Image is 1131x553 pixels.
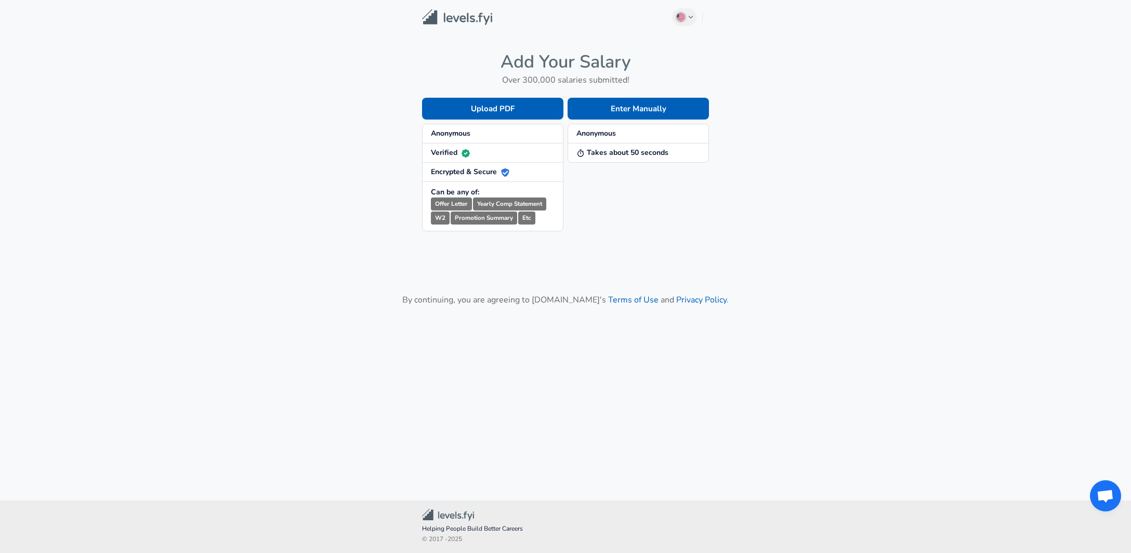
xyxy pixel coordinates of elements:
img: Levels.fyi Community [422,509,474,521]
a: Terms of Use [608,294,659,306]
small: Promotion Summary [451,212,517,225]
strong: Anonymous [576,128,616,138]
strong: Can be any of: [431,187,479,197]
strong: Verified [431,148,470,157]
span: Helping People Build Better Careers [422,524,709,534]
img: Levels.fyi [422,9,492,25]
strong: Encrypted & Secure [431,167,509,177]
h4: Add Your Salary [422,51,709,73]
img: English (US) [677,13,685,21]
small: Etc [518,212,535,225]
div: Open chat [1090,480,1121,511]
span: © 2017 - 2025 [422,534,709,545]
small: Yearly Comp Statement [473,197,546,210]
button: Enter Manually [568,98,709,120]
h6: Over 300,000 salaries submitted! [422,73,709,87]
strong: Takes about 50 seconds [576,148,668,157]
a: Privacy Policy [676,294,727,306]
button: English (US) [672,8,697,26]
small: W2 [431,212,450,225]
strong: Anonymous [431,128,470,138]
button: Upload PDF [422,98,563,120]
small: Offer Letter [431,197,472,210]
